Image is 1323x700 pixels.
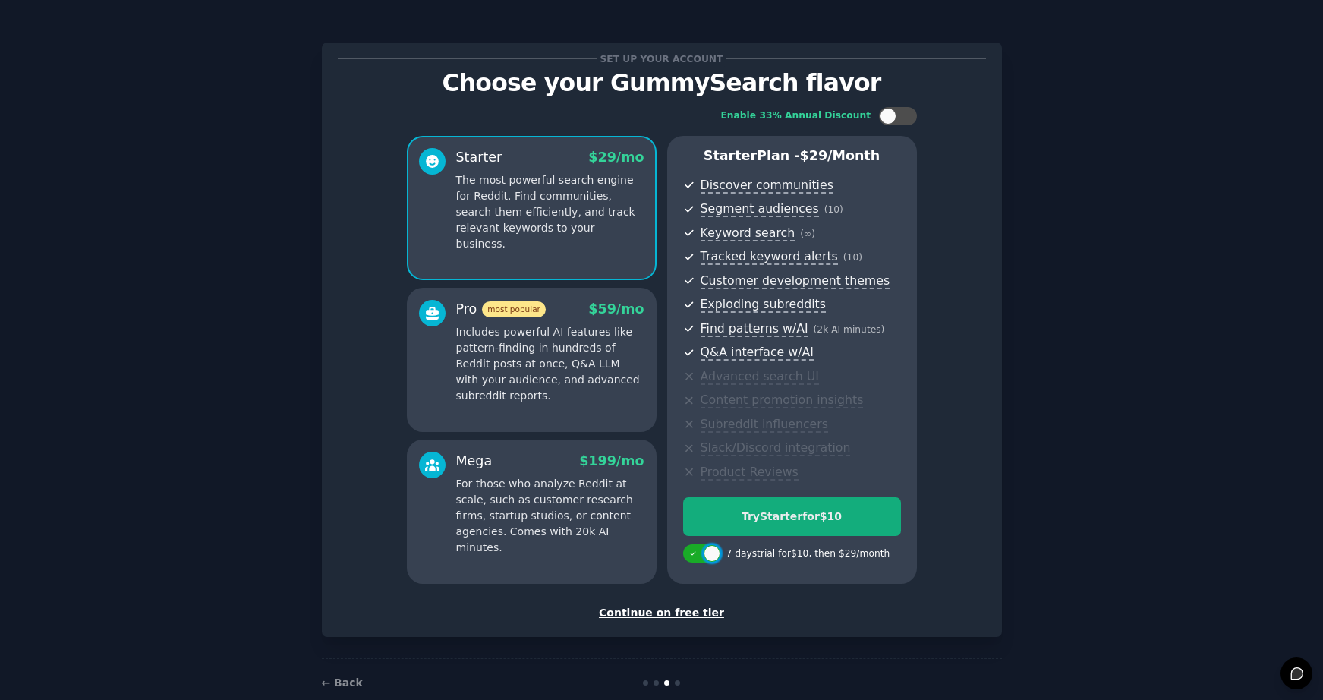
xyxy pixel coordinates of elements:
span: ( 10 ) [843,252,862,263]
span: Product Reviews [701,465,799,481]
span: Set up your account [597,51,726,67]
span: $ 29 /month [800,148,880,163]
span: most popular [482,301,546,317]
span: ( 2k AI minutes ) [814,324,885,335]
div: Enable 33% Annual Discount [721,109,871,123]
p: Includes powerful AI features like pattern-finding in hundreds of Reddit posts at once, Q&A LLM w... [456,324,644,404]
div: Continue on free tier [338,605,986,621]
span: Tracked keyword alerts [701,249,838,265]
p: For those who analyze Reddit at scale, such as customer research firms, startup studios, or conte... [456,476,644,556]
button: TryStarterfor$10 [683,497,901,536]
div: Mega [456,452,493,471]
span: Segment audiences [701,201,819,217]
div: Try Starter for $10 [684,509,900,525]
span: Subreddit influencers [701,417,828,433]
span: Slack/Discord integration [701,440,851,456]
a: ← Back [322,676,363,689]
p: The most powerful search engine for Reddit. Find communities, search them efficiently, and track ... [456,172,644,252]
span: ( 10 ) [824,204,843,215]
p: Choose your GummySearch flavor [338,70,986,96]
span: Exploding subreddits [701,297,826,313]
div: 7 days trial for $10 , then $ 29 /month [726,547,890,561]
div: Pro [456,300,546,319]
span: Keyword search [701,225,795,241]
span: $ 59 /mo [588,301,644,317]
span: ( ∞ ) [800,229,815,239]
span: Content promotion insights [701,393,864,408]
div: Starter [456,148,502,167]
p: Starter Plan - [683,147,901,166]
span: Discover communities [701,178,833,194]
span: $ 29 /mo [588,150,644,165]
span: Advanced search UI [701,369,819,385]
span: $ 199 /mo [579,453,644,468]
span: Q&A interface w/AI [701,345,814,361]
span: Find patterns w/AI [701,321,808,337]
span: Customer development themes [701,273,890,289]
